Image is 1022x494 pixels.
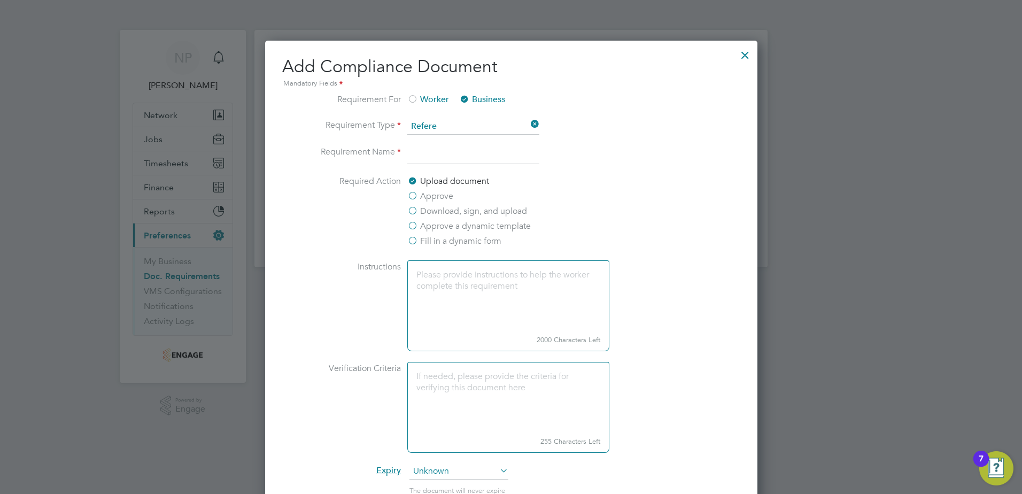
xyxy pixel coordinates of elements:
[407,220,531,233] label: Approve a dynamic template
[407,93,449,106] label: Worker
[979,451,1013,485] button: Open Resource Center, 7 new notifications
[321,145,401,163] label: Requirement Name
[282,56,740,90] h2: Add Compliance Document
[407,329,609,351] small: 2000 Characters Left
[409,464,508,480] span: Unknown
[407,431,609,453] small: 255 Characters Left
[282,78,740,90] div: Mandatory Fields
[407,119,539,135] input: Search for...
[407,205,527,218] label: Download, sign, and upload
[321,175,401,248] label: Required Action
[321,362,401,451] label: Verification Criteria
[321,260,401,349] label: Instructions
[407,235,501,248] label: Fill in a dynamic form
[407,175,489,188] label: Upload document
[321,93,401,106] label: Requirement For
[979,459,984,473] div: 7
[459,93,505,106] label: Business
[407,190,453,203] label: Approve
[321,119,401,133] label: Requirement Type
[376,465,401,476] span: Expiry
